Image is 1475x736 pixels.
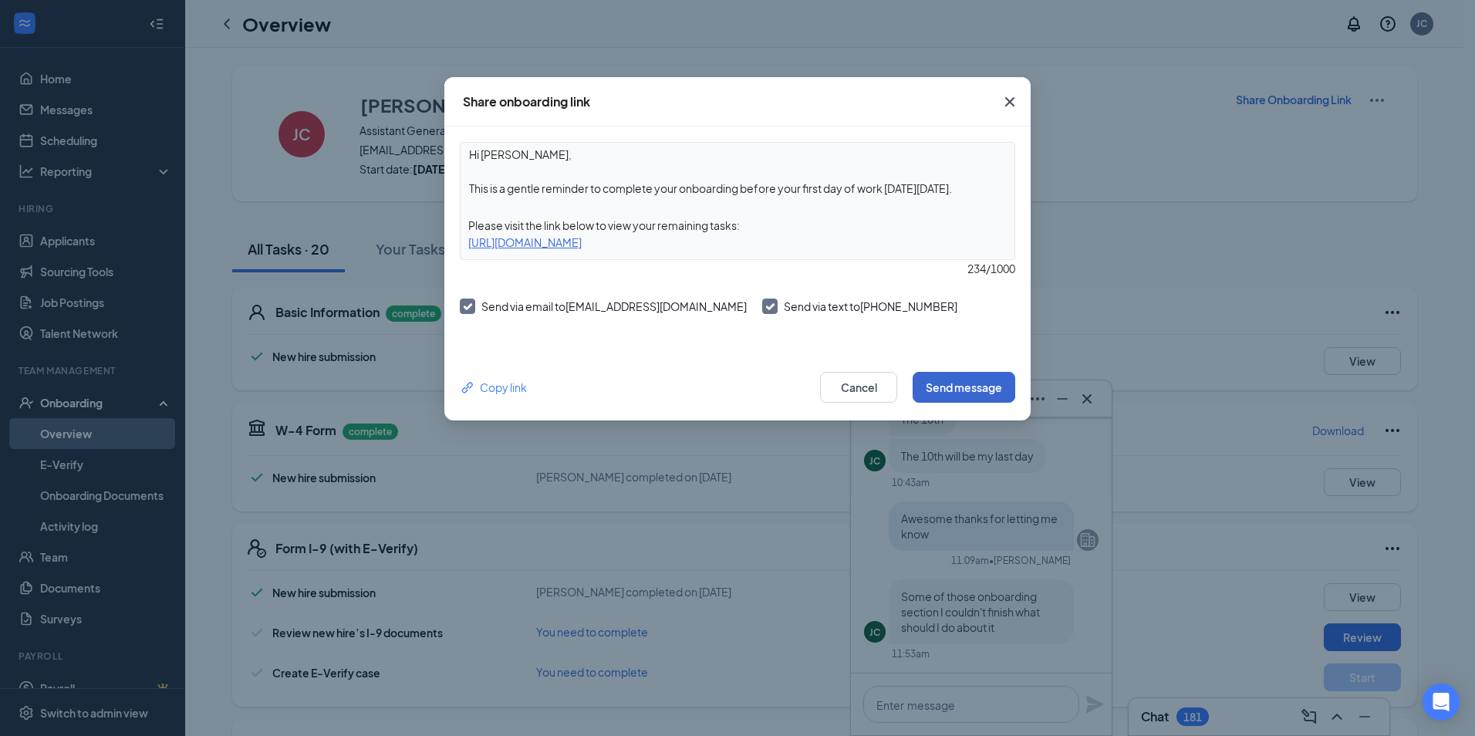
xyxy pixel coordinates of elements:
[784,299,957,313] span: Send via text to [PHONE_NUMBER]
[913,372,1015,403] button: Send message
[460,379,527,396] button: Link Copy link
[461,234,1014,251] div: [URL][DOMAIN_NAME]
[460,379,527,396] div: Copy link
[1001,93,1019,111] svg: Cross
[820,372,897,403] button: Cancel
[460,380,476,396] svg: Link
[481,299,747,313] span: Send via email to [EMAIL_ADDRESS][DOMAIN_NAME]
[460,260,1015,277] div: 234 / 1000
[1423,684,1460,721] div: Open Intercom Messenger
[463,93,590,110] div: Share onboarding link
[461,143,1014,200] textarea: Hi [PERSON_NAME], This is a gentle reminder to complete your onboarding before your first day of ...
[461,217,1014,234] div: Please visit the link below to view your remaining tasks:
[989,77,1031,127] button: Close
